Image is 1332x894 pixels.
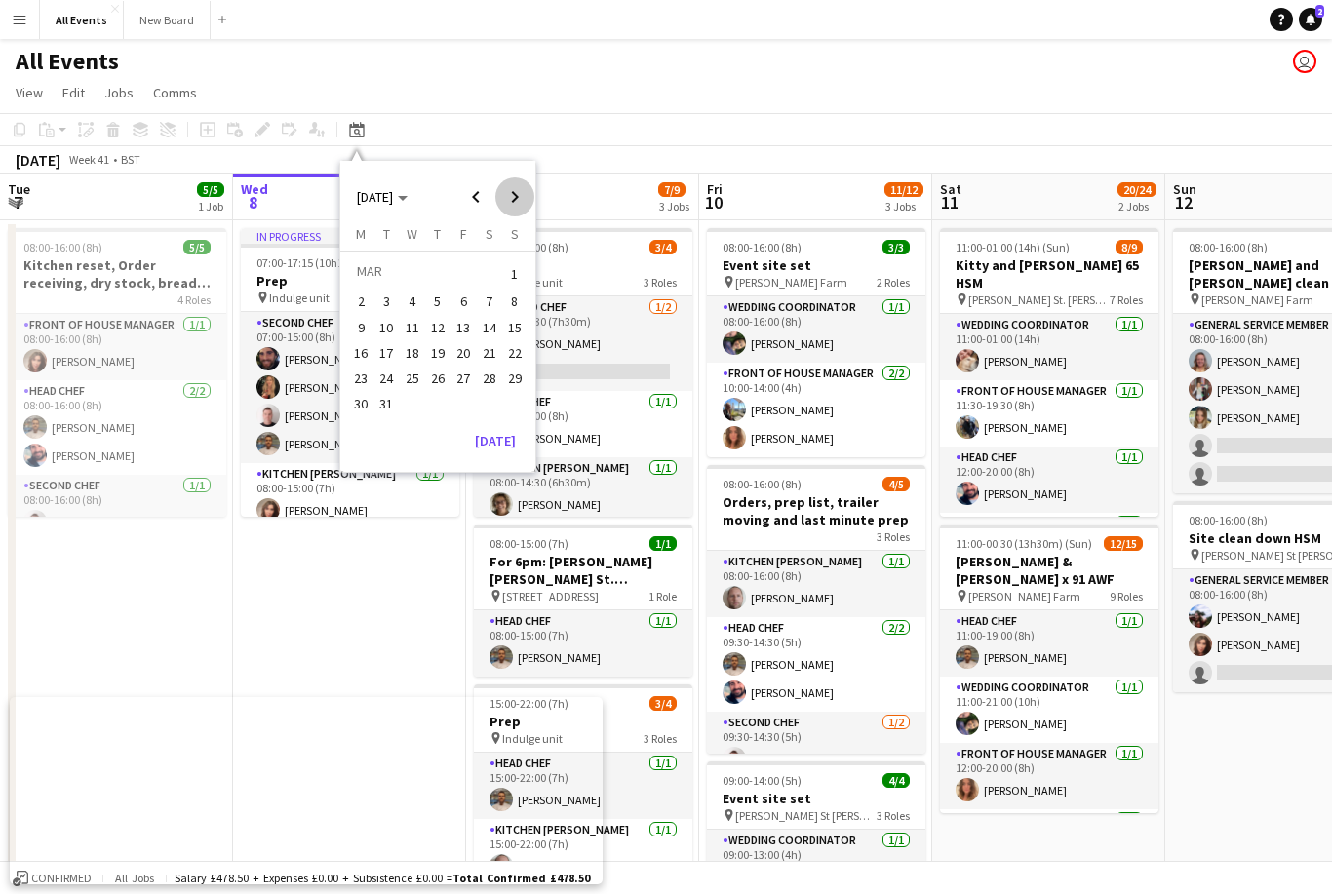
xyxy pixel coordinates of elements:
div: 3 Jobs [885,199,922,214]
span: 5/5 [183,240,211,254]
button: 13-03-2026 [451,315,476,340]
app-card-role: Head Chef2/208:00-16:00 (8h)[PERSON_NAME][PERSON_NAME] [8,380,226,475]
span: 7 Roles [1110,292,1143,307]
span: 16 [349,341,372,365]
app-card-role: Front of House Manager1/112:00-20:00 (8h)[PERSON_NAME] [940,743,1158,809]
span: 2 [349,291,372,314]
span: 9 Roles [1110,589,1143,603]
button: 11-03-2026 [400,315,425,340]
button: Next month [495,177,534,216]
button: [DATE] [467,425,524,456]
span: 11:00-01:00 (14h) (Sun) [956,240,1070,254]
a: Comms [145,80,205,105]
span: 2 Roles [877,275,910,290]
button: 28-03-2026 [476,366,501,391]
span: [DATE] [357,188,393,206]
button: 29-03-2026 [502,366,528,391]
span: 11:00-00:30 (13h30m) (Sun) [956,536,1092,551]
span: Tue [8,180,30,198]
span: S [486,225,493,243]
button: 26-03-2026 [425,366,451,391]
span: 12/15 [1104,536,1143,551]
span: 26 [426,367,450,390]
span: 25 [401,367,424,390]
h3: Kitty and [PERSON_NAME] 65 HSM [940,256,1158,292]
button: 25-03-2026 [400,366,425,391]
div: 3 Jobs [659,199,689,214]
span: 18 [401,341,424,365]
button: New Board [124,1,211,39]
span: 3 [375,291,399,314]
span: Comms [153,84,197,101]
h3: Prep [474,256,692,274]
button: 09-03-2026 [348,315,373,340]
span: 9 [349,316,372,339]
app-job-card: 11:00-00:30 (13h30m) (Sun)12/15[PERSON_NAME] & [PERSON_NAME] x 91 AWF [PERSON_NAME] Farm9 RolesHe... [940,525,1158,813]
button: 06-03-2026 [451,289,476,314]
span: [PERSON_NAME] Farm [968,589,1080,603]
app-card-role: Second Chef4/407:00-15:00 (8h)[PERSON_NAME][PERSON_NAME][PERSON_NAME][PERSON_NAME] [241,312,459,463]
span: 14 [478,316,501,339]
span: 3 Roles [644,731,677,746]
button: 15-03-2026 [502,315,528,340]
button: All Events [40,1,124,39]
span: 4 Roles [177,292,211,307]
h3: Event site set [707,790,925,807]
app-card-role: Wedding Coordinator1/111:00-01:00 (14h)[PERSON_NAME] [940,314,1158,380]
app-card-role: Front of House Manager2/210:00-14:00 (4h)[PERSON_NAME][PERSON_NAME] [707,363,925,457]
app-job-card: 07:00-15:00 (8h)3/4Prep Indulge unit3 RolesSecond Chef1/207:00-14:30 (7h30m)[PERSON_NAME] Head Ch... [474,228,692,517]
app-job-card: 08:00-16:00 (8h)3/3Event site set [PERSON_NAME] Farm2 RolesWedding Coordinator1/108:00-16:00 (8h)... [707,228,925,457]
span: 08:00-16:00 (8h) [23,240,102,254]
span: S [511,225,519,243]
a: Edit [55,80,93,105]
button: 22-03-2026 [502,340,528,366]
span: 3/3 [882,240,910,254]
span: M [356,225,366,243]
button: 04-03-2026 [400,289,425,314]
app-card-role: Head Chef2/209:30-14:30 (5h)[PERSON_NAME][PERSON_NAME] [707,617,925,712]
span: 4/5 [882,477,910,491]
span: 27 [451,367,475,390]
button: Choose month and year [349,179,415,214]
button: 07-03-2026 [476,289,501,314]
app-job-card: 08:00-15:00 (7h)1/1For 6pm: [PERSON_NAME] [PERSON_NAME] St.[PERSON_NAME] party x 13 drop off [GEO... [474,525,692,677]
app-card-role: Head Chef1/111:00-19:00 (8h)[PERSON_NAME] [940,610,1158,677]
button: 27-03-2026 [451,366,476,391]
span: 15 [503,316,527,339]
span: 24 [375,367,399,390]
div: 11:00-01:00 (14h) (Sun)8/9Kitty and [PERSON_NAME] 65 HSM [PERSON_NAME] St. [PERSON_NAME]7 RolesWe... [940,228,1158,517]
span: T [434,225,441,243]
span: 11 [937,191,961,214]
span: [STREET_ADDRESS] [502,589,599,603]
span: 1 Role [648,589,677,603]
button: 23-03-2026 [348,366,373,391]
span: 3 Roles [877,808,910,823]
app-card-role: Kitchen [PERSON_NAME]1/108:00-16:00 (8h)[PERSON_NAME] [707,551,925,617]
span: 08:00-16:00 (8h) [723,240,802,254]
button: 10-03-2026 [373,315,399,340]
span: 11/12 [884,182,923,197]
button: 05-03-2026 [425,289,451,314]
span: 17 [375,341,399,365]
span: Wed [241,180,268,198]
div: In progress [241,228,459,244]
span: 3/4 [649,696,677,711]
app-card-role: Second Chef1/207:00-14:30 (7h30m)[PERSON_NAME] [474,296,692,391]
span: Indulge unit [269,291,330,305]
div: 1 Job [198,199,223,214]
button: 31-03-2026 [373,391,399,416]
span: [PERSON_NAME] Farm [735,275,847,290]
div: BST [121,152,140,167]
span: 08:00-15:00 (7h) [490,536,568,551]
app-card-role: Head Chef1/112:00-20:00 (8h)[PERSON_NAME] [940,447,1158,513]
span: 10 [375,316,399,339]
span: [PERSON_NAME] St [PERSON_NAME] [735,808,877,823]
span: 20 [451,341,475,365]
app-job-card: 08:00-16:00 (8h)4/5Orders, prep list, trailer moving and last minute prep3 RolesKitchen [PERSON_N... [707,465,925,754]
span: 19 [426,341,450,365]
span: 08:00-16:00 (8h) [1189,513,1268,527]
span: [PERSON_NAME] Farm [1201,292,1313,307]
